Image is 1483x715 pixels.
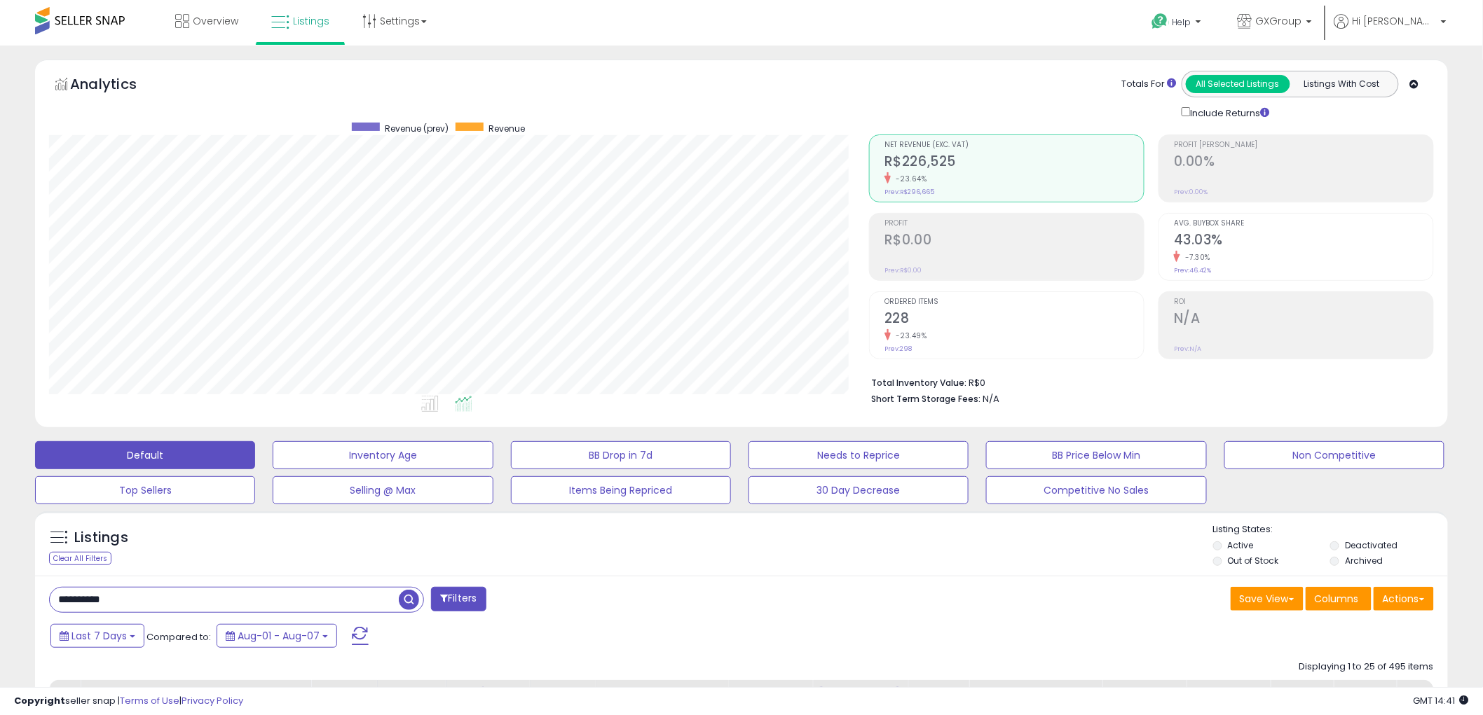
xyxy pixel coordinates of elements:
h2: 228 [884,310,1144,329]
button: Selling @ Max [273,476,493,504]
div: Totals For [1122,78,1177,91]
p: Listing States: [1213,523,1448,536]
span: Net Revenue (Exc. VAT) [884,141,1144,149]
button: Inventory Age [273,441,493,469]
li: R$0 [871,373,1423,390]
span: Profit [884,220,1144,228]
button: 30 Day Decrease [749,476,969,504]
label: Archived [1345,555,1383,567]
span: Help [1173,16,1191,28]
span: 2025-08-15 14:41 GMT [1414,694,1469,707]
button: BB Price Below Min [986,441,1206,469]
button: BB Drop in 7d [511,441,731,469]
div: Clear All Filters [49,552,111,565]
div: Fulfillment [383,686,440,700]
div: Repricing [317,686,371,700]
button: Columns [1306,587,1372,611]
small: Prev: 46.42% [1174,266,1211,275]
button: Needs to Reprice [749,441,969,469]
button: Filters [431,587,486,611]
div: Cost (Exc. VAT) [452,686,524,715]
div: Num of Comp. [1339,686,1390,715]
small: Prev: R$0.00 [884,266,922,275]
span: Compared to: [146,630,211,644]
b: Total Inventory Value: [871,377,966,389]
span: Profit [PERSON_NAME] [1174,141,1433,149]
h2: 43.03% [1174,232,1433,251]
button: Actions [1374,587,1434,611]
button: Non Competitive [1224,441,1444,469]
div: Total Rev. [1402,686,1454,715]
span: N/A [983,392,999,405]
span: Listings [293,14,329,28]
button: Competitive No Sales [986,476,1206,504]
div: BB Share 24h. [1276,686,1327,715]
div: Fulfillable Quantity [915,686,963,715]
div: Include Returns [1171,104,1287,120]
small: Prev: R$296,665 [884,188,934,196]
button: Save View [1231,587,1304,611]
small: -7.30% [1180,252,1210,263]
div: Title [86,686,305,700]
div: seller snap | | [14,695,243,708]
i: Get Help [1151,13,1169,30]
div: Displaying 1 to 25 of 495 items [1299,660,1434,674]
div: Listed Price [975,686,1096,700]
small: Prev: N/A [1174,345,1201,353]
span: ROI [1174,298,1433,306]
a: Hi [PERSON_NAME] [1334,14,1447,46]
div: Fulfillment Cost [536,686,590,715]
b: Short Term Storage Fees: [871,393,980,405]
span: Hi [PERSON_NAME] [1353,14,1437,28]
span: Overview [193,14,238,28]
label: Out of Stock [1228,555,1279,567]
button: Aug-01 - Aug-07 [217,624,337,648]
h2: R$226,525 [884,153,1144,172]
small: Prev: 298 [884,345,912,353]
span: Columns [1315,592,1359,606]
h5: Analytics [70,74,164,97]
span: GXGroup [1256,14,1302,28]
div: Current Buybox Price [1192,686,1264,715]
a: Help [1141,2,1215,46]
small: Prev: 0.00% [1174,188,1208,196]
small: -23.49% [891,331,927,341]
span: Revenue [488,123,525,134]
div: [PERSON_NAME] [819,686,903,700]
span: Last 7 Days [71,629,127,643]
button: Top Sellers [35,476,255,504]
span: Avg. Buybox Share [1174,220,1433,228]
span: Aug-01 - Aug-07 [238,629,320,643]
div: Min Price [735,686,807,700]
small: -23.64% [891,174,927,184]
div: Amazon Fees [602,686,723,700]
h5: Listings [74,528,128,548]
a: Terms of Use [120,694,179,707]
label: Active [1228,539,1254,551]
button: Items Being Repriced [511,476,731,504]
button: Default [35,441,255,469]
label: Deactivated [1345,539,1397,551]
strong: Copyright [14,694,65,707]
a: Privacy Policy [182,694,243,707]
span: Ordered Items [884,298,1144,306]
span: Revenue (prev) [385,123,449,134]
button: Listings With Cost [1290,75,1394,93]
h2: R$0.00 [884,232,1144,251]
h2: 0.00% [1174,153,1433,172]
h2: N/A [1174,310,1433,329]
button: All Selected Listings [1186,75,1290,93]
button: Last 7 Days [50,624,144,648]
